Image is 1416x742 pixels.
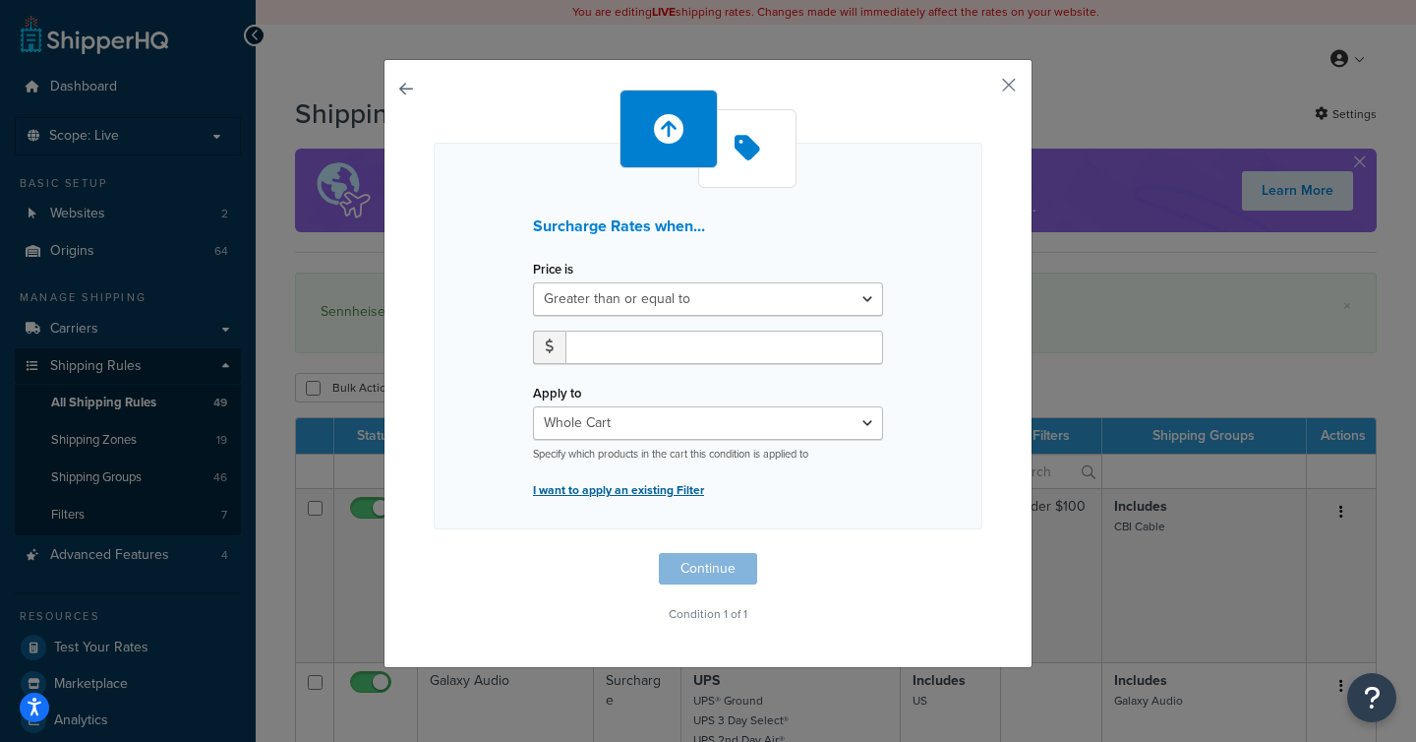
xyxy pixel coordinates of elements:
[1347,673,1396,722] button: Open Resource Center
[533,262,573,277] label: Price is
[434,600,982,628] p: Condition 1 of 1
[533,217,883,235] h3: Surcharge Rates when...
[533,386,581,401] label: Apply to
[533,447,883,462] p: Specify which products in the cart this condition is applied to
[533,476,883,504] p: I want to apply an existing Filter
